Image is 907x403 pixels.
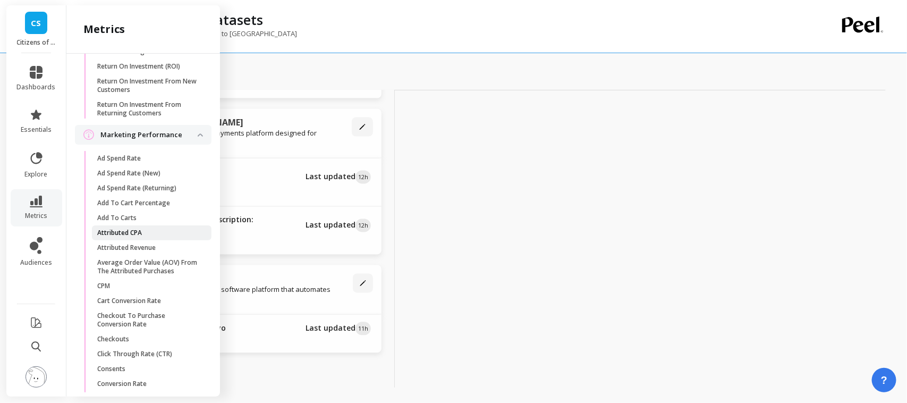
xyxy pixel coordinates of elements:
p: Conversion Rate [97,380,147,388]
span: 11h [355,322,371,335]
h2: metrics [83,22,125,37]
span: 12h [355,171,371,184]
p: Recharge: [DOMAIN_NAME] [128,117,352,128]
img: profile picture [26,366,47,388]
img: navigation item icon [83,129,94,140]
p: Cart Conversion Rate [97,297,161,305]
p: Attributed Revenue [97,244,156,252]
p: Citizens of Soil [17,38,56,47]
p: Return On Investment From New Customers [97,77,199,94]
span: dashboards [17,83,56,91]
p: 2025-08-11T00:18:12.752Z [306,220,371,231]
p: Click Through Rate (CTR) [97,350,172,358]
img: down caret icon [198,133,203,137]
p: Ad Spend Rate [97,154,141,163]
p: CPM [97,282,110,290]
span: essentials [21,125,52,134]
span: CS [31,17,41,29]
p: Marketing Performance [100,130,198,140]
p: Add To Carts [97,214,137,222]
p: Klaviyo [128,274,353,284]
p: Ad Spend Rate (Returning) [97,184,176,192]
p: The leading subscriptions payments platform designed for merchants. [128,128,352,149]
button: ? [872,368,896,392]
p: Checkout To Purchase Conversion Rate [97,312,199,329]
p: Return On Investment (ROI) [97,62,180,71]
span: audiences [20,258,52,267]
p: An SMS and email marketing software platform that automates campaigns. [128,284,353,306]
span: explore [25,170,48,179]
p: Average Order Value (AOV) From The Attributed Purchases [97,258,199,275]
p: 2025-08-11T00:18:23.597Z [306,172,371,183]
p: Add To Cart Percentage [97,199,170,207]
span: metrics [25,212,47,220]
p: Return On Investment From Returning Customers [97,100,199,117]
p: 2025-08-11T01:10:05.782Z [306,323,371,334]
p: Consents [97,365,125,373]
span: ? [881,373,887,388]
span: 12h [355,219,371,232]
p: Checkouts [97,335,129,343]
p: Attributed CPA [97,229,142,237]
p: Ad Spend Rate (New) [97,169,160,178]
